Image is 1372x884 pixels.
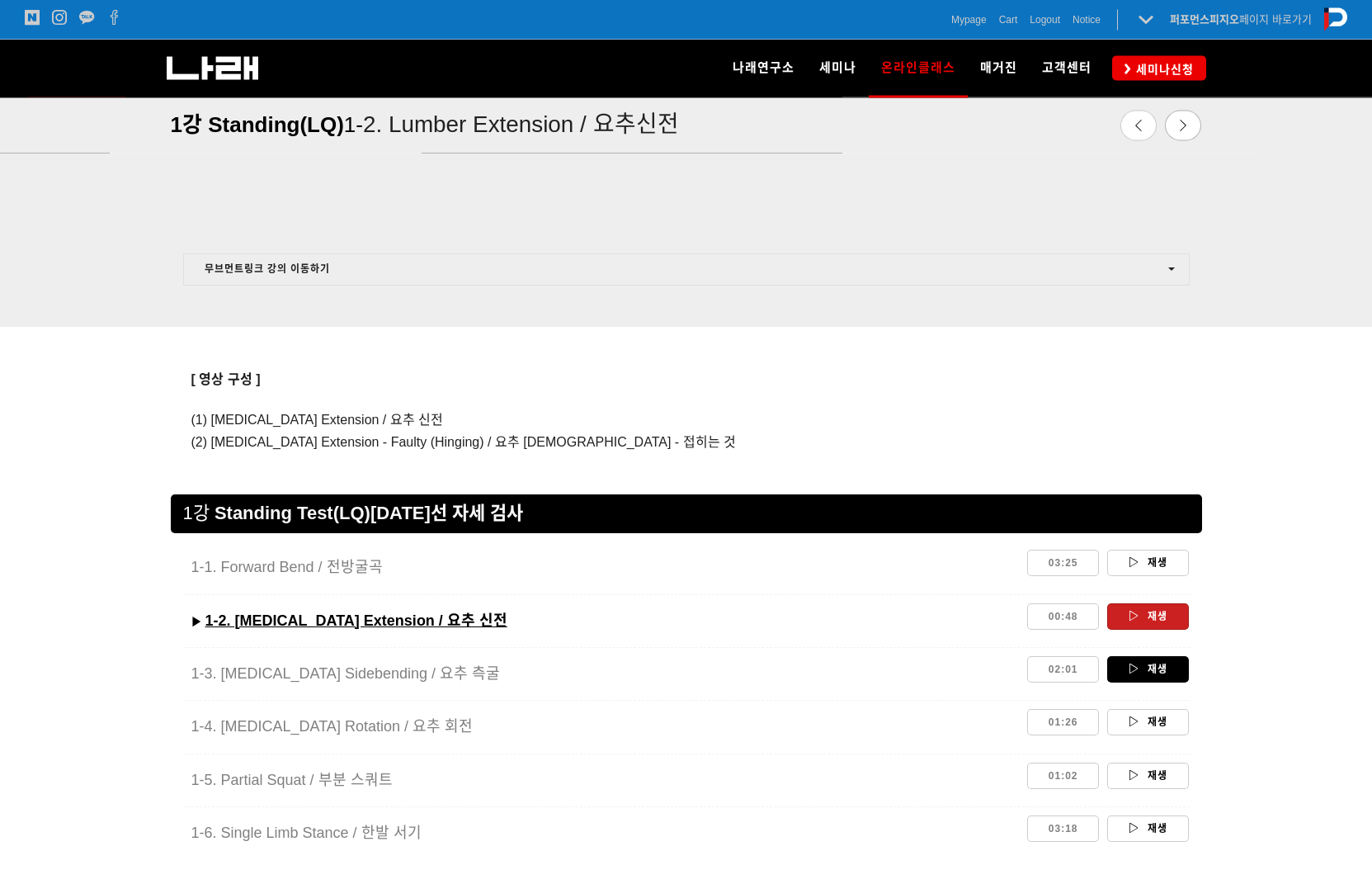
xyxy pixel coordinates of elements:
span: 고객센터 [1042,60,1091,75]
a: 01:26 [1027,710,1100,736]
a: 나래연구소 [720,40,807,97]
a: Cart [999,12,1018,28]
a: 재생 [1107,763,1189,790]
a: 1-1. Forward Bend / 전방굴곡 [183,551,1022,586]
span: 나래연구소 [733,60,794,75]
span: 1강 [183,503,210,524]
span: 1-3. [MEDICAL_DATA] Sidebending / 요추 측굴 [191,666,500,683]
a: 02:01 [1027,657,1100,683]
a: 03:25 [1027,551,1100,577]
span: 1-6. Single Limb Stance / 한발 서기 [191,825,422,842]
a: 1-5. Partial Squat / 부분 스쿼트 [183,763,1022,799]
a: 03:18 [1027,816,1100,843]
a: 세미나신청 [1112,56,1206,80]
span: 온라인클래스 [881,54,955,81]
span: [ 영상 구성 ] [191,373,261,387]
a: 고객센터 [1030,40,1104,97]
span: 매거진 [980,60,1017,75]
a: 매거진 [968,40,1030,97]
a: 1-6. Single Limb Stance / 한발 서기 [183,816,1022,852]
span: 세미나신청 [1131,61,1194,78]
strong: 퍼포먼스피지오 [1170,13,1239,26]
a: 재생 [1107,657,1189,683]
span: 세미나 [819,60,856,75]
a: 온라인클래스 [869,40,968,97]
button: 무브먼트링크 강의 이동하기 [183,254,1190,286]
span: 1- [344,112,363,137]
a: 재생 [1107,710,1189,736]
a: 00:48 [1027,604,1100,631]
a: 퍼포먼스피지오페이지 바로가기 [1170,13,1312,26]
strong: Standing Test(LQ) [215,503,370,524]
strong: ▶︎ [191,617,201,629]
a: 세미나 [807,40,869,97]
h4: 2. Lumber Extension / 요추신전 [171,111,1026,138]
strong: [DATE] [370,503,431,524]
span: 1-4. [MEDICAL_DATA] Rotation / 요추 회전 [191,719,473,735]
a: Logout [1030,12,1060,28]
a: 1-4. [MEDICAL_DATA] Rotation / 요추 회전 [183,710,1022,745]
span: 1-5. Partial Squat / 부분 스쿼트 [191,773,393,789]
span: (2) [MEDICAL_DATA] Extension - Faulty (Hinging) / 요추 [DEMOGRAPHIC_DATA] - 접히는 것 [191,436,737,450]
span: (1) [MEDICAL_DATA] Extension / 요추 신전 [191,414,444,428]
a: 01:02 [1027,763,1100,790]
a: Mypage [951,12,987,28]
span: 1. Forward Bend / 전방굴곡 [205,560,383,576]
a: 재생 [1107,816,1189,843]
a: 1-3. [MEDICAL_DATA] Sidebending / 요추 측굴 [183,657,1022,693]
span: 1강 Standing(LQ) [171,112,344,137]
strong: 선 자세 검사 [431,503,523,524]
a: Notice [1073,12,1101,28]
a: 1강 Standing(LQ)1-2. Lumber Extension / 요추신전 [171,102,1026,146]
a: ▶︎1-2. [MEDICAL_DATA] Extension / 요추 신전 [183,604,1022,640]
a: 재생 [1107,551,1189,577]
u: 1-2. [MEDICAL_DATA] Extension / 요추 신전 [205,613,507,630]
span: 1- [191,560,205,576]
a: 재생 [1107,604,1189,631]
